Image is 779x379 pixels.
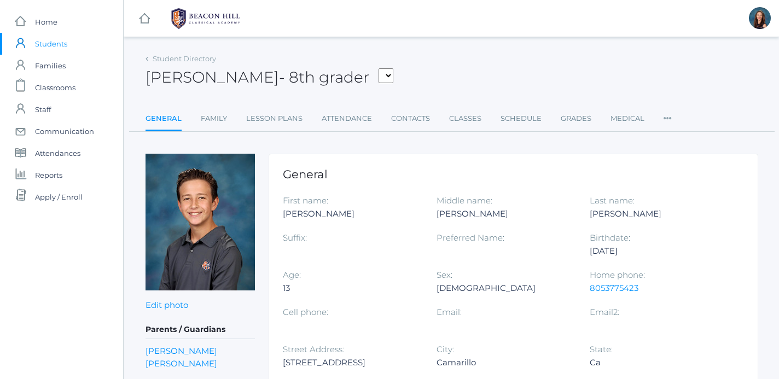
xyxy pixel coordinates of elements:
[283,270,301,280] label: Age:
[35,77,75,98] span: Classrooms
[561,108,591,130] a: Grades
[201,108,227,130] a: Family
[322,108,372,130] a: Attendance
[437,232,504,243] label: Preferred Name:
[283,168,744,180] h1: General
[749,7,771,29] div: Hilary Erickson
[146,108,182,131] a: General
[35,142,80,164] span: Attendances
[35,164,62,186] span: Reports
[437,344,454,354] label: City:
[283,207,420,220] div: [PERSON_NAME]
[35,11,57,33] span: Home
[246,108,303,130] a: Lesson Plans
[279,68,369,86] span: - 8th grader
[437,282,574,295] div: [DEMOGRAPHIC_DATA]
[590,270,645,280] label: Home phone:
[146,300,188,310] a: Edit photo
[590,207,727,220] div: [PERSON_NAME]
[153,54,216,63] a: Student Directory
[35,186,83,208] span: Apply / Enroll
[146,357,217,370] a: [PERSON_NAME]
[391,108,430,130] a: Contacts
[437,307,462,317] label: Email:
[35,120,94,142] span: Communication
[437,356,574,369] div: Camarillo
[146,69,393,86] h2: [PERSON_NAME]
[35,33,67,55] span: Students
[590,283,638,293] a: 8053775423
[283,356,420,369] div: [STREET_ADDRESS]
[590,307,619,317] label: Email2:
[283,195,328,206] label: First name:
[611,108,644,130] a: Medical
[165,5,247,32] img: 1_BHCALogos-05.png
[590,195,635,206] label: Last name:
[590,244,727,258] div: [DATE]
[35,55,66,77] span: Families
[501,108,542,130] a: Schedule
[146,320,255,339] h5: Parents / Guardians
[437,195,492,206] label: Middle name:
[590,232,630,243] label: Birthdate:
[283,307,328,317] label: Cell phone:
[437,207,574,220] div: [PERSON_NAME]
[35,98,51,120] span: Staff
[437,270,452,280] label: Sex:
[283,344,344,354] label: Street Address:
[590,344,613,354] label: State:
[449,108,481,130] a: Classes
[590,356,727,369] div: Ca
[283,282,420,295] div: 13
[283,232,307,243] label: Suffix:
[146,345,217,357] a: [PERSON_NAME]
[146,154,255,290] img: Dylan Kaufman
